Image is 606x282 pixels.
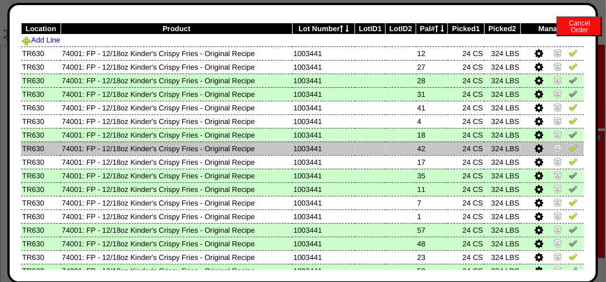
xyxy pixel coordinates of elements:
td: 1 [416,210,448,223]
th: Pal# [416,23,448,35]
td: 1003441 [292,128,355,142]
td: 324 LBS [484,60,520,74]
td: 324 LBS [484,87,520,101]
td: 74001: FP - 12/18oz Kinder's Crispy Fries - Original Recipe [61,74,292,87]
img: Zero Item and Verify [553,252,562,261]
td: 4 [416,114,448,128]
td: 1003441 [292,46,355,60]
td: 24 CS [448,46,484,60]
th: Lot Number [292,23,355,35]
td: 18 [416,128,448,142]
td: 324 LBS [484,210,520,223]
img: Un-Verify Pick [569,89,578,98]
td: 324 LBS [484,264,520,277]
td: 1003441 [292,87,355,101]
td: TR630 [21,169,61,182]
img: Zero Item and Verify [553,184,562,193]
td: TR630 [21,250,61,264]
td: 1003441 [292,182,355,196]
td: 1003441 [292,155,355,169]
img: Verify Pick [569,252,578,261]
td: 74001: FP - 12/18oz Kinder's Crispy Fries - Original Recipe [61,114,292,128]
img: Zero Item and Verify [553,130,562,139]
td: 1003441 [292,114,355,128]
img: Un-Verify Pick [569,266,578,275]
a: Add Line [22,36,60,44]
img: Zero Item and Verify [553,102,562,112]
img: Zero Item and Verify [553,266,562,275]
td: 24 CS [448,101,484,114]
td: 74001: FP - 12/18oz Kinder's Crispy Fries - Original Recipe [61,169,292,182]
td: 27 [416,60,448,74]
th: Product [61,23,292,35]
img: Zero Item and Verify [553,116,562,125]
td: 28 [416,74,448,87]
td: 324 LBS [484,196,520,210]
td: 24 CS [448,155,484,169]
img: Un-Verify Pick [569,238,578,247]
td: 74001: FP - 12/18oz Kinder's Crispy Fries - Original Recipe [61,101,292,114]
td: 324 LBS [484,182,520,196]
td: 74001: FP - 12/18oz Kinder's Crispy Fries - Original Recipe [61,155,292,169]
img: Zero Item and Verify [553,211,562,220]
td: TR630 [21,264,61,277]
th: LotID1 [355,23,386,35]
td: TR630 [21,128,61,142]
img: Un-Verify Pick [569,130,578,139]
td: 324 LBS [484,101,520,114]
td: 74001: FP - 12/18oz Kinder's Crispy Fries - Original Recipe [61,46,292,60]
img: Verify Pick [569,102,578,112]
img: Verify Pick [569,48,578,57]
td: 74001: FP - 12/18oz Kinder's Crispy Fries - Original Recipe [61,223,292,237]
th: Location [21,23,61,35]
td: 74001: FP - 12/18oz Kinder's Crispy Fries - Original Recipe [61,87,292,101]
img: Add Item to Order [22,36,31,45]
td: 324 LBS [484,237,520,250]
td: TR630 [21,87,61,101]
img: Verify Pick [569,211,578,220]
td: 24 CS [448,264,484,277]
img: Zero Item and Verify [553,198,562,207]
td: 1003441 [292,101,355,114]
td: 324 LBS [484,128,520,142]
td: 74001: FP - 12/18oz Kinder's Crispy Fries - Original Recipe [61,264,292,277]
img: Zero Item and Verify [553,143,562,152]
td: 24 CS [448,196,484,210]
button: CancelOrder [557,16,602,36]
td: TR630 [21,142,61,155]
td: 48 [416,237,448,250]
td: 41 [416,101,448,114]
td: 324 LBS [484,46,520,60]
td: 7 [416,196,448,210]
td: 12 [416,46,448,60]
img: Zero Item and Verify [553,225,562,234]
img: Zero Item and Verify [553,62,562,71]
td: 1003441 [292,169,355,182]
td: 324 LBS [484,114,520,128]
td: 23 [416,250,448,264]
td: 24 CS [448,169,484,182]
td: TR630 [21,114,61,128]
td: 324 LBS [484,74,520,87]
td: TR630 [21,101,61,114]
td: 1003441 [292,60,355,74]
td: 1003441 [292,237,355,250]
td: 324 LBS [484,250,520,264]
td: 74001: FP - 12/18oz Kinder's Crispy Fries - Original Recipe [61,237,292,250]
td: 324 LBS [484,169,520,182]
th: Manage [520,23,584,35]
td: TR630 [21,237,61,250]
img: Verify Pick [569,116,578,125]
td: 24 CS [448,128,484,142]
td: 1003441 [292,196,355,210]
img: Zero Item and Verify [553,89,562,98]
img: Un-Verify Pick [569,170,578,180]
td: 24 CS [448,237,484,250]
td: 58 [416,264,448,277]
img: Un-Verify Pick [569,184,578,193]
td: 74001: FP - 12/18oz Kinder's Crispy Fries - Original Recipe [61,196,292,210]
td: TR630 [21,60,61,74]
td: 24 CS [448,210,484,223]
td: 31 [416,87,448,101]
td: TR630 [21,182,61,196]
